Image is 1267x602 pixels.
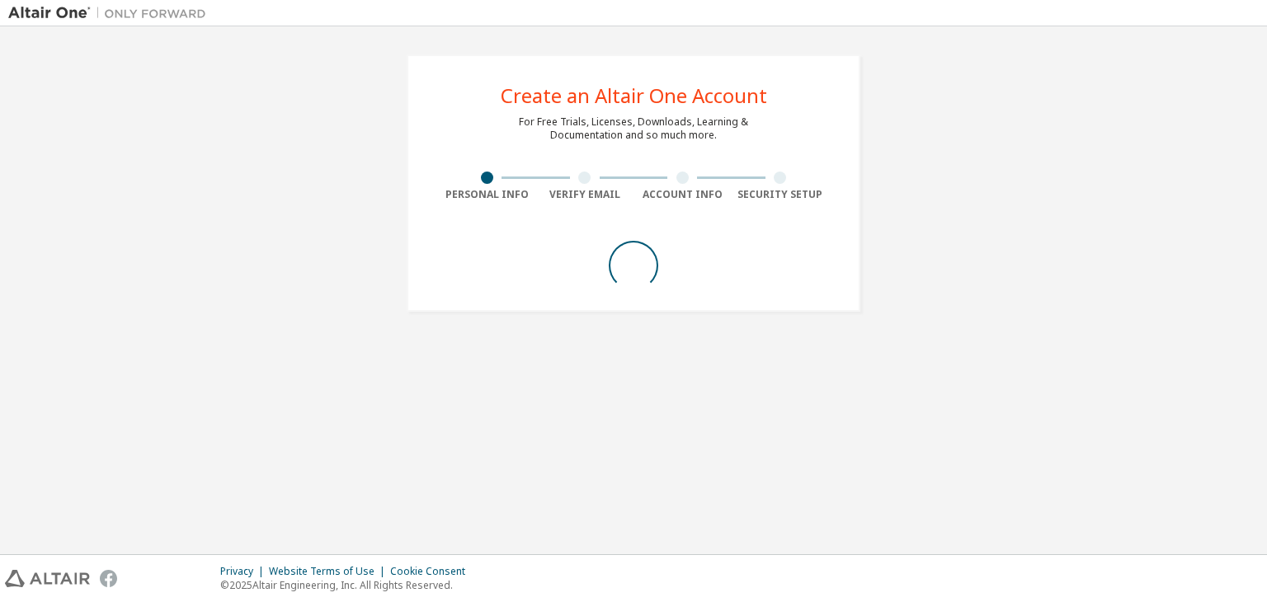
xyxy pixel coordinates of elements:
[220,565,269,578] div: Privacy
[438,188,536,201] div: Personal Info
[8,5,214,21] img: Altair One
[732,188,830,201] div: Security Setup
[519,115,748,142] div: For Free Trials, Licenses, Downloads, Learning & Documentation and so much more.
[5,570,90,587] img: altair_logo.svg
[100,570,117,587] img: facebook.svg
[269,565,390,578] div: Website Terms of Use
[501,86,767,106] div: Create an Altair One Account
[536,188,634,201] div: Verify Email
[633,188,732,201] div: Account Info
[220,578,475,592] p: © 2025 Altair Engineering, Inc. All Rights Reserved.
[390,565,475,578] div: Cookie Consent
